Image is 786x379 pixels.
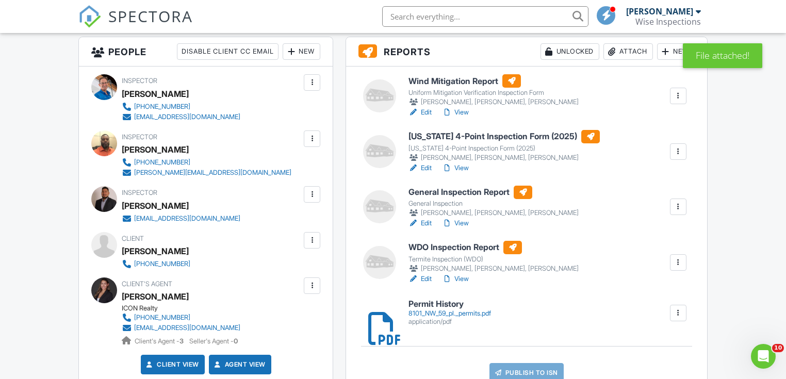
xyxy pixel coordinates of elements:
[122,102,240,112] a: [PHONE_NUMBER]
[442,163,469,173] a: View
[122,304,249,312] div: ICON Realty
[134,324,240,332] div: [EMAIL_ADDRESS][DOMAIN_NAME]
[408,74,579,107] a: Wind Mitigation Report Uniform Mitigation Verification Inspection Form [PERSON_NAME], [PERSON_NAM...
[122,243,189,259] div: [PERSON_NAME]
[408,186,579,219] a: General Inspection Report General Inspection [PERSON_NAME], [PERSON_NAME], [PERSON_NAME]
[122,168,291,178] a: [PERSON_NAME][EMAIL_ADDRESS][DOMAIN_NAME]
[122,189,157,196] span: Inspector
[772,344,784,352] span: 10
[408,89,579,97] div: Uniform Mitigation Verification Inspection Form
[78,5,101,28] img: The Best Home Inspection Software - Spectora
[408,208,579,218] div: [PERSON_NAME], [PERSON_NAME], [PERSON_NAME]
[134,113,240,121] div: [EMAIL_ADDRESS][DOMAIN_NAME]
[212,359,266,370] a: Agent View
[408,318,491,326] div: application/pdf
[408,130,600,143] h6: [US_STATE] 4-Point Inspection Form (2025)
[122,235,144,242] span: Client
[177,43,279,60] div: Disable Client CC Email
[122,77,157,85] span: Inspector
[122,157,291,168] a: [PHONE_NUMBER]
[408,97,579,107] div: [PERSON_NAME], [PERSON_NAME], [PERSON_NAME]
[442,107,469,118] a: View
[408,107,432,118] a: Edit
[122,259,190,269] a: [PHONE_NUMBER]
[346,37,707,67] h3: Reports
[234,337,238,345] strong: 0
[657,43,695,60] div: New
[135,337,185,345] span: Client's Agent -
[603,43,653,60] div: Attach
[122,323,240,333] a: [EMAIL_ADDRESS][DOMAIN_NAME]
[408,241,579,254] h6: WDO Inspection Report
[382,6,588,27] input: Search everything...
[408,255,579,263] div: Termite Inspection (WDO)
[122,280,172,288] span: Client's Agent
[442,274,469,284] a: View
[751,344,776,369] iframe: Intercom live chat
[134,260,190,268] div: [PHONE_NUMBER]
[408,200,579,208] div: General Inspection
[122,133,157,141] span: Inspector
[408,163,432,173] a: Edit
[408,153,600,163] div: [PERSON_NAME], [PERSON_NAME], [PERSON_NAME]
[541,43,599,60] div: Unlocked
[408,218,432,228] a: Edit
[134,314,190,322] div: [PHONE_NUMBER]
[144,359,199,370] a: Client View
[79,37,333,67] h3: People
[408,300,491,309] h6: Permit History
[442,218,469,228] a: View
[408,186,579,199] h6: General Inspection Report
[408,274,432,284] a: Edit
[134,158,190,167] div: [PHONE_NUMBER]
[134,103,190,111] div: [PHONE_NUMBER]
[626,6,693,17] div: [PERSON_NAME]
[122,289,189,304] a: [PERSON_NAME]
[408,309,491,318] div: 8101_NW_59_pl._permits.pdf
[122,142,189,157] div: [PERSON_NAME]
[134,169,291,177] div: [PERSON_NAME][EMAIL_ADDRESS][DOMAIN_NAME]
[283,43,320,60] div: New
[408,241,579,274] a: WDO Inspection Report Termite Inspection (WDO) [PERSON_NAME], [PERSON_NAME], [PERSON_NAME]
[122,198,189,213] div: [PERSON_NAME]
[189,337,238,345] span: Seller's Agent -
[78,14,193,36] a: SPECTORA
[408,74,579,88] h6: Wind Mitigation Report
[408,300,491,326] a: Permit History 8101_NW_59_pl._permits.pdf application/pdf
[134,215,240,223] div: [EMAIL_ADDRESS][DOMAIN_NAME]
[408,263,579,274] div: [PERSON_NAME], [PERSON_NAME], [PERSON_NAME]
[179,337,184,345] strong: 3
[408,144,600,153] div: [US_STATE] 4-Point Inspection Form (2025)
[683,43,762,68] div: File attached!
[108,5,193,27] span: SPECTORA
[122,312,240,323] a: [PHONE_NUMBER]
[122,86,189,102] div: [PERSON_NAME]
[635,17,701,27] div: Wise Inspections
[122,112,240,122] a: [EMAIL_ADDRESS][DOMAIN_NAME]
[122,213,240,224] a: [EMAIL_ADDRESS][DOMAIN_NAME]
[408,130,600,163] a: [US_STATE] 4-Point Inspection Form (2025) [US_STATE] 4-Point Inspection Form (2025) [PERSON_NAME]...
